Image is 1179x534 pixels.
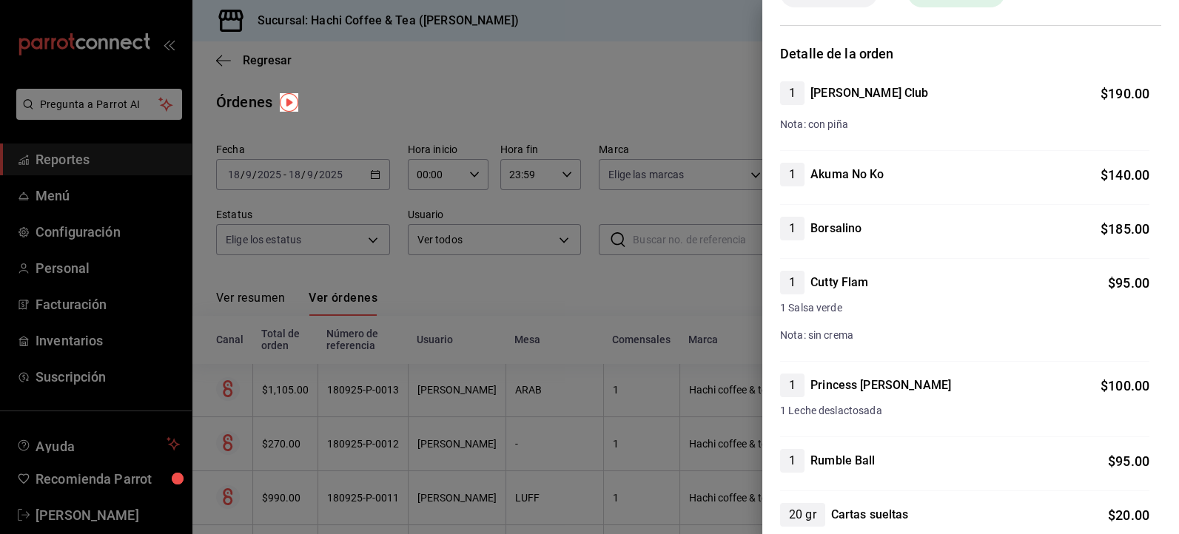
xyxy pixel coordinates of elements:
span: 1 [780,452,805,470]
h3: Detalle de la orden [780,44,1161,64]
h4: [PERSON_NAME] Club [810,84,928,102]
span: 1 [780,376,805,394]
span: $ 95.00 [1108,275,1149,291]
span: 1 Leche deslactosada [780,403,1149,419]
h4: Princess [PERSON_NAME] [810,376,951,394]
span: $ 20.00 [1108,507,1149,523]
h4: Cutty Flam [810,274,868,291]
span: $ 190.00 [1101,86,1149,101]
span: $ 140.00 [1101,167,1149,183]
span: 1 [780,84,805,102]
span: $ 95.00 [1108,453,1149,469]
h4: Borsalino [810,220,861,237]
span: 1 [780,166,805,183]
span: $ 185.00 [1101,221,1149,237]
span: 1 [780,274,805,291]
span: 1 Salsa verde [780,300,1149,316]
h4: Akuma No Ko [810,166,884,183]
span: 20 gr [780,506,825,524]
span: 1 [780,220,805,237]
h4: Cartas sueltas [831,506,909,524]
span: Nota: sin crema [780,329,853,341]
span: $ 100.00 [1101,378,1149,393]
span: Nota: con piña [780,118,848,130]
h4: Rumble Ball [810,452,875,470]
img: Tooltip marker [280,93,298,112]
